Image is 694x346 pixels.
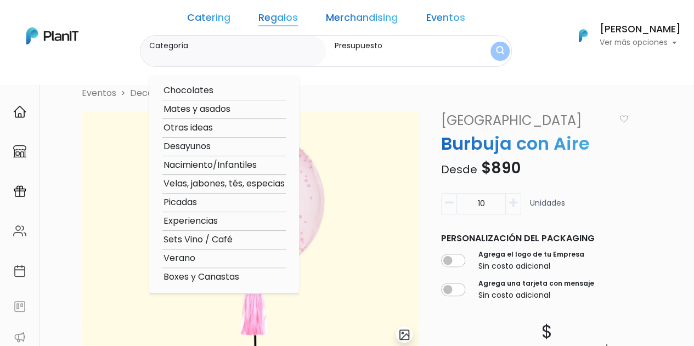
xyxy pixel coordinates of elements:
img: home-e721727adea9d79c4d83392d1f703f7f8bce08238fde08b1acbfd93340b81755.svg [13,105,26,118]
option: Nacimiento/Infantiles [162,158,286,172]
nav: breadcrumb [75,87,676,102]
span: Desde [441,162,477,177]
span: $890 [481,157,521,179]
p: Unidades [530,197,565,219]
img: feedback-78b5a0c8f98aac82b08bfc38622c3050aee476f2c9584af64705fc4e61158814.svg [13,300,26,313]
img: heart_icon [619,115,628,123]
option: Sets Vino / Café [162,233,286,247]
p: Ver más opciones [600,39,681,47]
p: Sin costo adicional [478,290,594,301]
a: Eventos [426,13,465,26]
a: [GEOGRAPHIC_DATA] [435,111,618,131]
option: Picadas [162,196,286,209]
option: Boxes y Canastas [162,270,286,284]
option: Mates y asados [162,103,286,116]
a: Regalos [258,13,298,26]
img: calendar-87d922413cdce8b2cf7b7f5f62616a5cf9e4887200fb71536465627b3292af00.svg [13,264,26,277]
option: Experiencias [162,214,286,228]
a: Merchandising [326,13,398,26]
a: Catering [187,13,230,26]
option: Velas, jabones, tés, especias [162,177,286,191]
h6: [PERSON_NAME] [600,25,681,35]
option: Chocolates [162,84,286,98]
img: partners-52edf745621dab592f3b2c58e3bca9d71375a7ef29c3b500c9f145b62cc070d4.svg [13,331,26,344]
img: PlanIt Logo [26,27,78,44]
option: Otras ideas [162,121,286,135]
label: Agrega una tarjeta con mensaje [478,279,594,288]
p: Personalización del packaging [441,232,628,245]
img: gallery-light [398,328,411,341]
img: search_button-432b6d5273f82d61273b3651a40e1bd1b912527efae98b1b7a1b2c0702e16a8d.svg [496,46,504,56]
label: Presupuesto [335,40,470,52]
label: Agrega el logo de tu Empresa [478,249,584,259]
img: people-662611757002400ad9ed0e3c099ab2801c6687ba6c219adb57efc949bc21e19d.svg [13,224,26,237]
img: campaigns-02234683943229c281be62815700db0a1741e53638e28bf9629b52c665b00959.svg [13,185,26,198]
a: Decoración [130,87,180,99]
li: Eventos [82,87,116,100]
option: Desayunos [162,140,286,154]
img: marketplace-4ceaa7011d94191e9ded77b95e3339b90024bf715f7c57f8cf31f2d8c509eaba.svg [13,145,26,158]
div: ¿Necesitás ayuda? [57,10,158,32]
img: PlanIt Logo [571,24,595,48]
label: Categoría [149,40,321,52]
p: Burbuja con Aire [435,131,635,157]
button: PlanIt Logo [PERSON_NAME] Ver más opciones [565,21,681,50]
option: Verano [162,252,286,265]
p: Sin costo adicional [478,260,584,272]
